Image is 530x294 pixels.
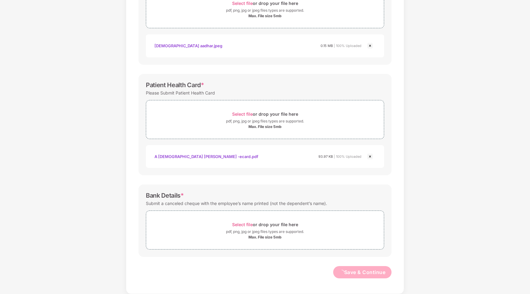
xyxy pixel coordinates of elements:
[318,154,333,159] span: 93.97 KB
[154,151,258,162] div: A [DEMOGRAPHIC_DATA] [PERSON_NAME] -ecard.pdf
[146,215,384,245] span: Select fileor drop your file herepdf, png, jpg or jpeg files types are supported.Max. File size 5mb
[146,199,327,207] div: Submit a canceled cheque with the employee’s name printed (not the dependent’s name).
[232,220,298,229] div: or drop your file here
[146,192,184,199] div: Bank Details
[232,222,253,227] span: Select file
[333,266,392,278] button: loadingSave & Continue
[154,41,222,51] div: [DEMOGRAPHIC_DATA] aadhar.jpeg
[146,81,204,89] div: Patient Health Card
[226,118,304,124] div: pdf, png, jpg or jpeg files types are supported.
[248,124,282,129] div: Max. File size 5mb
[248,14,282,18] div: Max. File size 5mb
[321,44,333,48] span: 0.15 MB
[232,111,253,117] span: Select file
[226,7,304,14] div: pdf, png, jpg or jpeg files types are supported.
[232,1,253,6] span: Select file
[146,105,384,134] span: Select fileor drop your file herepdf, png, jpg or jpeg files types are supported.Max. File size 5mb
[334,154,361,159] span: | 100% Uploaded
[232,110,298,118] div: or drop your file here
[248,235,282,240] div: Max. File size 5mb
[226,229,304,235] div: pdf, png, jpg or jpeg files types are supported.
[366,42,374,49] img: svg+xml;base64,PHN2ZyBpZD0iQ3Jvc3MtMjR4MjQiIHhtbG5zPSJodHRwOi8vd3d3LnczLm9yZy8yMDAwL3N2ZyIgd2lkdG...
[366,153,374,160] img: svg+xml;base64,PHN2ZyBpZD0iQ3Jvc3MtMjR4MjQiIHhtbG5zPSJodHRwOi8vd3d3LnczLm9yZy8yMDAwL3N2ZyIgd2lkdG...
[146,89,215,97] div: Please Submit Patient Health Card
[334,44,361,48] span: | 100% Uploaded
